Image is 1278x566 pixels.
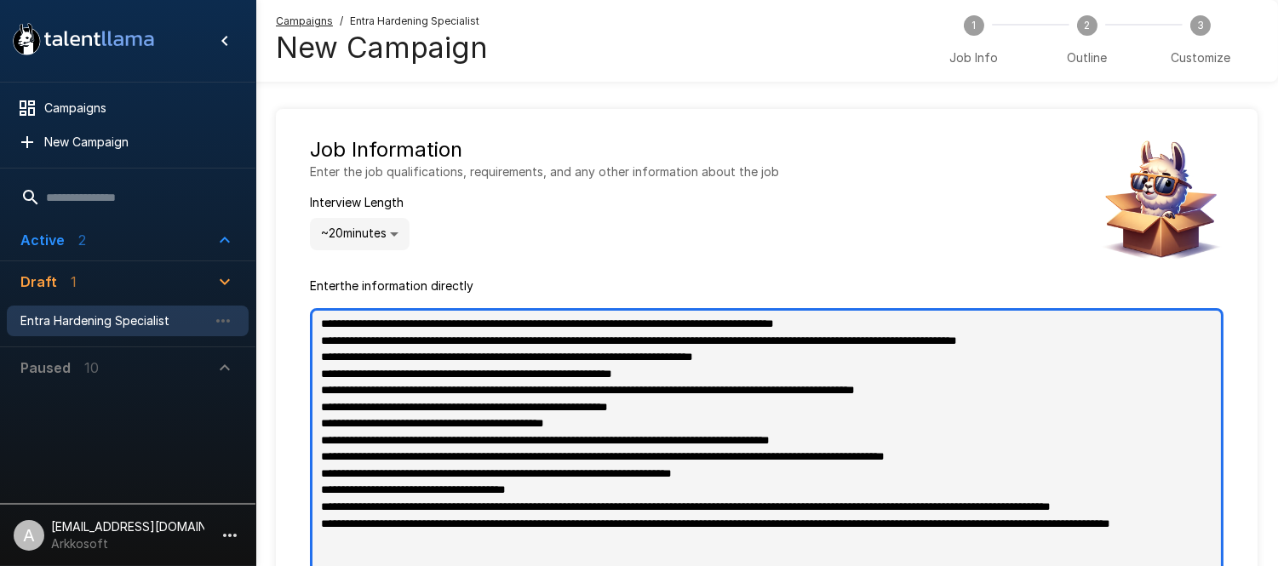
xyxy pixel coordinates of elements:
h5: Job Information [310,136,779,163]
h4: New Campaign [276,30,488,66]
p: Interview Length [310,194,410,211]
u: Campaigns [276,14,333,27]
span: Entra Hardening Specialist [350,13,479,30]
div: ~ 20 minutes [310,218,410,250]
span: / [340,13,343,30]
p: Enter the information directly [310,277,1224,294]
img: Animated document [1096,136,1224,264]
p: Enter the job qualifications, requirements, and any other information about the job [310,163,779,180]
